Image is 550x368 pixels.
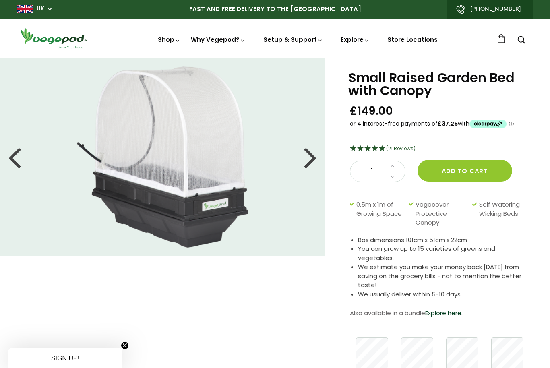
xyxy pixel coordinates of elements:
a: Explore [341,35,370,44]
div: 4.71 Stars - 21 Reviews [350,144,530,154]
span: (21 Reviews) [386,145,416,152]
span: SIGN UP! [51,355,79,362]
span: 0.5m x 1m of Growing Space [356,200,405,227]
img: Small Raised Garden Bed with Canopy [77,66,248,248]
img: gb_large.png [17,5,33,13]
button: Close teaser [121,341,129,349]
p: Also available in a bundle . [350,307,530,319]
a: Decrease quantity by 1 [388,172,397,182]
button: Add to cart [418,160,512,182]
li: You can grow up to 15 varieties of greens and vegetables. [358,244,530,263]
div: SIGN UP!Close teaser [8,348,122,368]
li: We estimate you make your money back [DATE] from saving on the grocery bills - not to mention the... [358,263,530,290]
a: Store Locations [387,35,438,44]
a: Shop [158,35,180,44]
a: Why Vegepod? [191,35,246,44]
a: UK [37,5,44,13]
h1: Small Raised Garden Bed with Canopy [348,71,530,97]
span: 1 [358,166,386,177]
span: £149.00 [350,103,393,118]
a: Setup & Support [263,35,323,44]
a: Explore here [425,309,461,317]
span: Vegecover Protective Canopy [416,200,468,227]
span: Self Watering Wicking Beds [479,200,526,227]
li: Box dimensions 101cm x 51cm x 22cm [358,236,530,245]
li: We usually deliver within 5-10 days [358,290,530,299]
a: Increase quantity by 1 [388,161,397,172]
a: Search [517,37,525,45]
img: Vegepod [17,27,90,50]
